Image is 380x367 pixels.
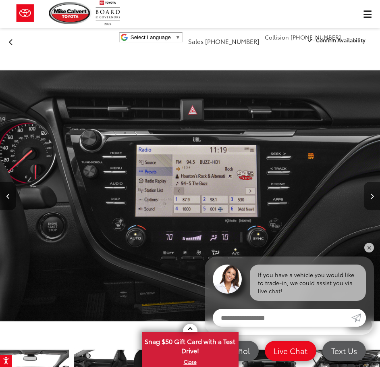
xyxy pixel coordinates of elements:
input: Enter your message [213,309,351,327]
span: [PHONE_NUMBER] [291,33,341,41]
a: Text Us [322,341,366,361]
img: Mike Calvert Toyota [49,2,91,24]
span: ▼ [175,34,181,40]
span: Text Us [327,346,361,356]
a: Submit [351,309,366,327]
span: [PHONE_NUMBER] [205,37,259,46]
a: Select Language​ [131,34,181,40]
img: Agent profile photo [213,265,242,294]
span: Select Language [131,34,171,40]
span: Snag $50 Gift Card with a Test Drive! [143,333,238,357]
span: Sales [188,37,203,46]
span: Collision [265,33,289,41]
a: Live Chat [265,341,316,361]
button: Next image [364,182,380,210]
div: If you have a vehicle you would like to trade-in, we could assist you via live chat! [250,265,366,301]
span: Live Chat [270,346,311,356]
